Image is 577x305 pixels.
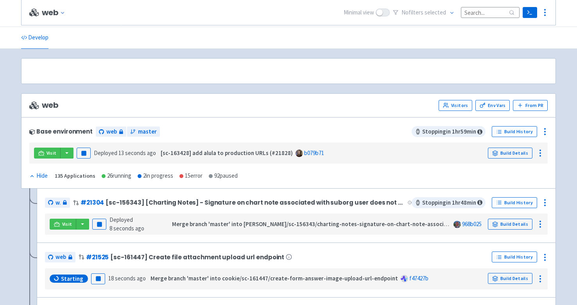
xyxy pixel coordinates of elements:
[56,198,61,207] span: web
[118,149,156,157] time: 13 seconds ago
[127,127,160,137] a: master
[138,127,157,136] span: master
[102,171,131,180] div: 26 running
[179,171,202,180] div: 15 error
[488,148,532,159] a: Build Details
[29,101,58,110] span: web
[409,275,428,282] a: f47427b
[62,221,72,227] span: Visit
[523,7,537,18] a: Terminal
[412,126,486,137] span: Stopping in 1 hr 59 min
[47,150,57,156] span: Visit
[55,171,95,180] div: 135 Applications
[108,275,146,282] time: 18 seconds ago
[412,197,486,208] span: Stopping in 1 hr 48 min
[492,197,537,208] a: Build History
[29,128,93,135] div: Base environment
[106,127,117,136] span: web
[109,225,144,232] time: 8 seconds ago
[401,8,446,17] span: No filter s
[475,100,510,111] a: Env Vars
[91,273,105,284] button: Pause
[209,171,238,180] div: 92 paused
[462,220,482,228] a: 968b025
[492,126,537,137] a: Build History
[304,149,324,157] a: b079b71
[110,254,284,260] span: [sc-161447] Create file attachment upload url endpoint
[45,252,75,262] a: web
[56,253,66,262] span: web
[161,149,293,157] strong: [sc-163428] add alula to production URLs (#21828)
[42,8,69,17] button: web
[172,220,456,228] strong: Merge branch 'master' into [PERSON_NAME]/sc-156343/charting-notes-signature-on-chart-note-associated
[81,198,104,207] a: #21304
[492,251,537,262] a: Build History
[488,273,532,284] a: Build Details
[106,199,406,206] span: [sc-156343] [Charting Notes] - Signature on chart note associated with suborg user does not displ...
[29,171,48,180] button: Hide
[109,216,144,232] span: Deployed
[344,8,374,17] span: Minimal view
[77,148,91,159] button: Pause
[138,171,173,180] div: 2 in progress
[151,275,398,282] strong: Merge branch 'master' into cookie/sc-161447/create-form-answer-image-upload-url-endpoint
[513,100,548,111] button: From PR
[61,275,83,283] span: Starting
[488,219,532,230] a: Build Details
[50,219,76,230] a: Visit
[86,253,109,261] a: #21525
[94,149,156,157] span: Deployed
[21,27,48,49] a: Develop
[439,100,472,111] a: Visitors
[461,7,520,18] input: Search...
[45,198,70,208] a: web
[425,9,446,16] span: selected
[96,127,126,137] a: web
[92,219,106,230] button: Pause
[34,148,61,159] a: Visit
